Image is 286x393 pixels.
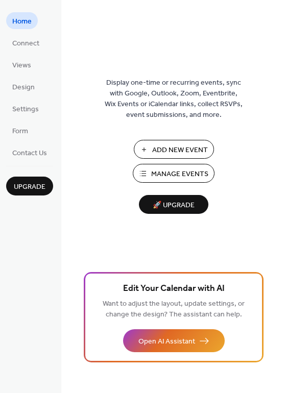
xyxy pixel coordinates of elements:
[133,164,214,183] button: Manage Events
[12,104,39,115] span: Settings
[145,199,202,212] span: 🚀 Upgrade
[6,144,53,161] a: Contact Us
[105,78,243,120] span: Display one-time or recurring events, sync with Google, Outlook, Zoom, Eventbrite, Wix Events or ...
[12,126,28,137] span: Form
[134,140,214,159] button: Add New Event
[6,122,34,139] a: Form
[6,34,45,51] a: Connect
[12,148,47,159] span: Contact Us
[103,297,245,322] span: Want to adjust the layout, update settings, or change the design? The assistant can help.
[12,38,39,49] span: Connect
[123,282,225,296] span: Edit Your Calendar with AI
[123,329,225,352] button: Open AI Assistant
[12,16,32,27] span: Home
[151,169,208,180] span: Manage Events
[12,60,31,71] span: Views
[6,56,37,73] a: Views
[6,12,38,29] a: Home
[14,182,45,192] span: Upgrade
[6,100,45,117] a: Settings
[6,78,41,95] a: Design
[138,336,195,347] span: Open AI Assistant
[6,177,53,195] button: Upgrade
[139,195,208,214] button: 🚀 Upgrade
[12,82,35,93] span: Design
[152,145,208,156] span: Add New Event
